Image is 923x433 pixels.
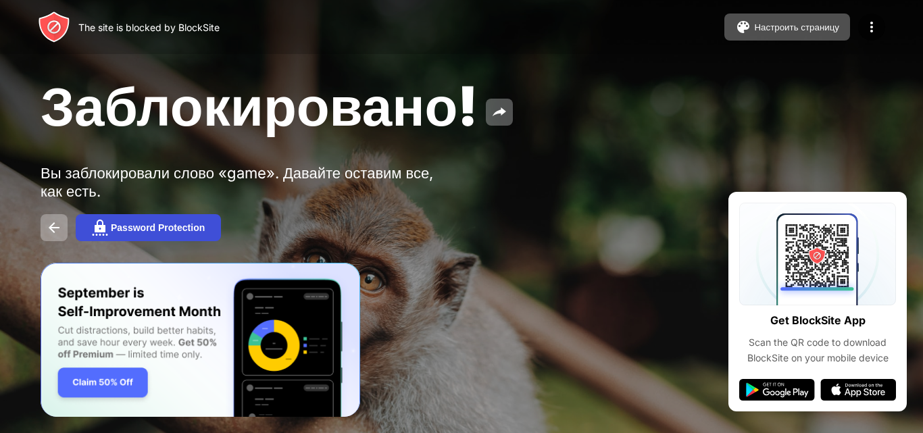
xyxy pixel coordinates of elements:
[724,14,850,41] button: Настроить страницу
[46,220,62,236] img: back.svg
[735,19,751,35] img: pallet.svg
[111,222,205,233] div: Password Protection
[754,22,839,32] div: Настроить страницу
[41,73,478,138] span: Заблокировано!
[92,220,108,236] img: password.svg
[78,22,220,33] div: The site is blocked by BlockSite
[739,379,815,401] img: google-play.svg
[864,19,880,35] img: menu-icon.svg
[76,214,221,241] button: Password Protection
[491,104,507,120] img: share.svg
[770,311,866,330] div: Get BlockSite App
[41,263,360,417] iframe: Banner
[820,379,896,401] img: app-store.svg
[41,164,458,201] div: Вы заблокировали слово «game». Давайте оставим все, как есть.
[739,335,896,365] div: Scan the QR code to download BlockSite on your mobile device
[38,11,70,43] img: header-logo.svg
